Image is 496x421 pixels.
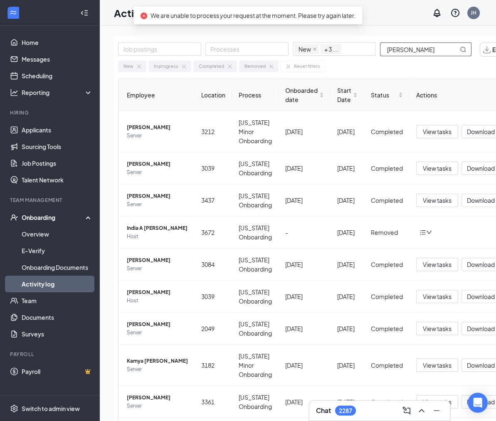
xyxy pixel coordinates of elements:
[402,406,412,416] svg: ComposeMessage
[195,79,232,111] th: Location
[22,213,86,222] div: Onboarding
[285,228,324,237] div: -
[22,404,80,413] div: Switch to admin view
[199,62,224,70] div: Completed
[232,313,279,345] td: [US_STATE] Onboarding
[127,256,188,264] span: [PERSON_NAME]
[321,44,341,54] span: + 3 ...
[22,242,93,259] a: E-Verify
[337,260,358,269] div: [DATE]
[22,292,93,309] a: Team
[279,79,331,111] th: Onboarded date
[316,406,331,415] h3: Chat
[127,160,188,168] span: [PERSON_NAME]
[467,127,495,136] span: Download
[423,397,452,406] span: View tasks
[151,12,355,19] span: We are unable to process your request at the moment. Please try again later.
[371,228,403,237] div: Removed
[232,184,279,217] td: [US_STATE] Onboarding
[10,351,91,358] div: Payroll
[416,395,458,409] button: View tasks
[22,226,93,242] a: Overview
[371,127,403,136] div: Completed
[127,329,188,337] span: Server
[22,88,93,97] div: Reporting
[9,8,17,17] svg: WorkstreamLogo
[114,6,170,20] h1: Activity log
[324,45,338,54] span: + 3 ...
[195,345,232,386] td: 3182
[22,51,93,67] a: Messages
[364,79,410,111] th: Status
[285,164,324,173] div: [DATE]
[127,123,188,132] span: [PERSON_NAME]
[127,288,188,296] span: [PERSON_NAME]
[467,398,495,406] span: Download
[337,361,358,370] div: [DATE]
[22,122,93,138] a: Applicants
[232,345,279,386] td: [US_STATE] Minor Onboarding
[432,406,442,416] svg: Minimize
[154,62,178,70] div: In progress
[127,264,188,273] span: Server
[10,197,91,204] div: Team Management
[127,357,188,365] span: Kamya [PERSON_NAME]
[195,217,232,249] td: 3672
[467,324,495,333] span: Download
[127,394,188,402] span: [PERSON_NAME]
[127,365,188,374] span: Server
[141,12,147,19] span: close-circle
[313,47,317,51] span: close
[426,229,432,235] span: down
[127,320,188,329] span: [PERSON_NAME]
[337,164,358,173] div: [DATE]
[294,62,320,70] div: Reset filters
[127,200,188,209] span: Server
[416,290,458,303] button: View tasks
[416,359,458,372] button: View tasks
[371,164,403,173] div: Completed
[285,361,324,370] div: [DATE]
[22,259,93,276] a: Onboarding Documents
[195,386,232,418] td: 3361
[371,324,403,333] div: Completed
[420,229,426,236] span: bars
[423,164,452,173] span: View tasks
[371,196,403,205] div: Completed
[232,79,279,111] th: Process
[285,397,324,406] div: [DATE]
[285,127,324,136] div: [DATE]
[295,44,319,54] span: New
[339,407,352,414] div: 2287
[371,292,403,301] div: Completed
[299,45,311,54] span: New
[415,404,428,417] button: ChevronUp
[285,292,324,301] div: [DATE]
[371,260,403,269] div: Completed
[80,9,89,17] svg: Collapse
[244,62,266,70] div: Removed
[232,281,279,313] td: [US_STATE] Onboarding
[118,79,195,111] th: Employee
[416,322,458,335] button: View tasks
[127,232,188,241] span: Host
[127,296,188,305] span: Host
[423,361,452,370] span: View tasks
[468,393,488,413] div: Open Intercom Messenger
[450,8,460,18] svg: QuestionInfo
[417,406,427,416] svg: ChevronUp
[232,152,279,184] td: [US_STATE] Onboarding
[467,292,495,301] span: Download
[467,196,495,205] span: Download
[285,86,318,104] span: Onboarded date
[371,361,403,370] div: Completed
[195,184,232,217] td: 3437
[467,260,495,269] span: Download
[195,152,232,184] td: 3039
[337,292,358,301] div: [DATE]
[22,172,93,188] a: Talent Network
[416,258,458,271] button: View tasks
[232,111,279,152] td: [US_STATE] Minor Onboarding
[232,386,279,418] td: [US_STATE] Onboarding
[22,34,93,51] a: Home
